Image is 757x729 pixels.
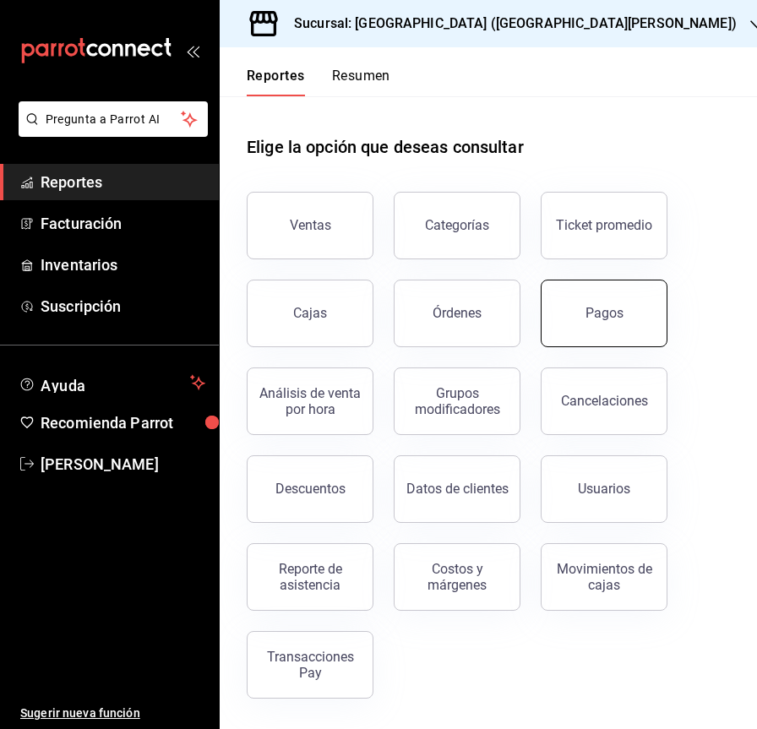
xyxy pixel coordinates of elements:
[41,453,205,476] span: [PERSON_NAME]
[258,385,362,417] div: Análisis de venta por hora
[290,217,331,233] div: Ventas
[394,367,520,435] button: Grupos modificadores
[405,561,509,593] div: Costos y márgenes
[12,122,208,140] a: Pregunta a Parrot AI
[41,295,205,318] span: Suscripción
[41,171,205,193] span: Reportes
[247,543,373,611] button: Reporte de asistencia
[394,192,520,259] button: Categorías
[541,192,667,259] button: Ticket promedio
[578,481,630,497] div: Usuarios
[20,705,205,722] span: Sugerir nueva función
[394,280,520,347] button: Órdenes
[541,455,667,523] button: Usuarios
[332,68,390,96] button: Resumen
[41,212,205,235] span: Facturación
[247,367,373,435] button: Análisis de venta por hora
[19,101,208,137] button: Pregunta a Parrot AI
[275,481,346,497] div: Descuentos
[552,561,656,593] div: Movimientos de cajas
[247,68,390,96] div: navigation tabs
[247,455,373,523] button: Descuentos
[247,134,524,160] h1: Elige la opción que deseas consultar
[585,305,624,321] div: Pagos
[247,192,373,259] button: Ventas
[556,217,652,233] div: Ticket promedio
[293,303,328,324] div: Cajas
[247,68,305,96] button: Reportes
[186,44,199,57] button: open_drawer_menu
[541,367,667,435] button: Cancelaciones
[541,543,667,611] button: Movimientos de cajas
[394,455,520,523] button: Datos de clientes
[406,481,509,497] div: Datos de clientes
[258,649,362,681] div: Transacciones Pay
[405,385,509,417] div: Grupos modificadores
[247,631,373,699] button: Transacciones Pay
[41,373,183,393] span: Ayuda
[247,280,373,347] a: Cajas
[541,280,667,347] button: Pagos
[46,111,182,128] span: Pregunta a Parrot AI
[425,217,489,233] div: Categorías
[561,393,648,409] div: Cancelaciones
[280,14,737,34] h3: Sucursal: [GEOGRAPHIC_DATA] ([GEOGRAPHIC_DATA][PERSON_NAME])
[433,305,482,321] div: Órdenes
[258,561,362,593] div: Reporte de asistencia
[41,411,205,434] span: Recomienda Parrot
[394,543,520,611] button: Costos y márgenes
[41,253,205,276] span: Inventarios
